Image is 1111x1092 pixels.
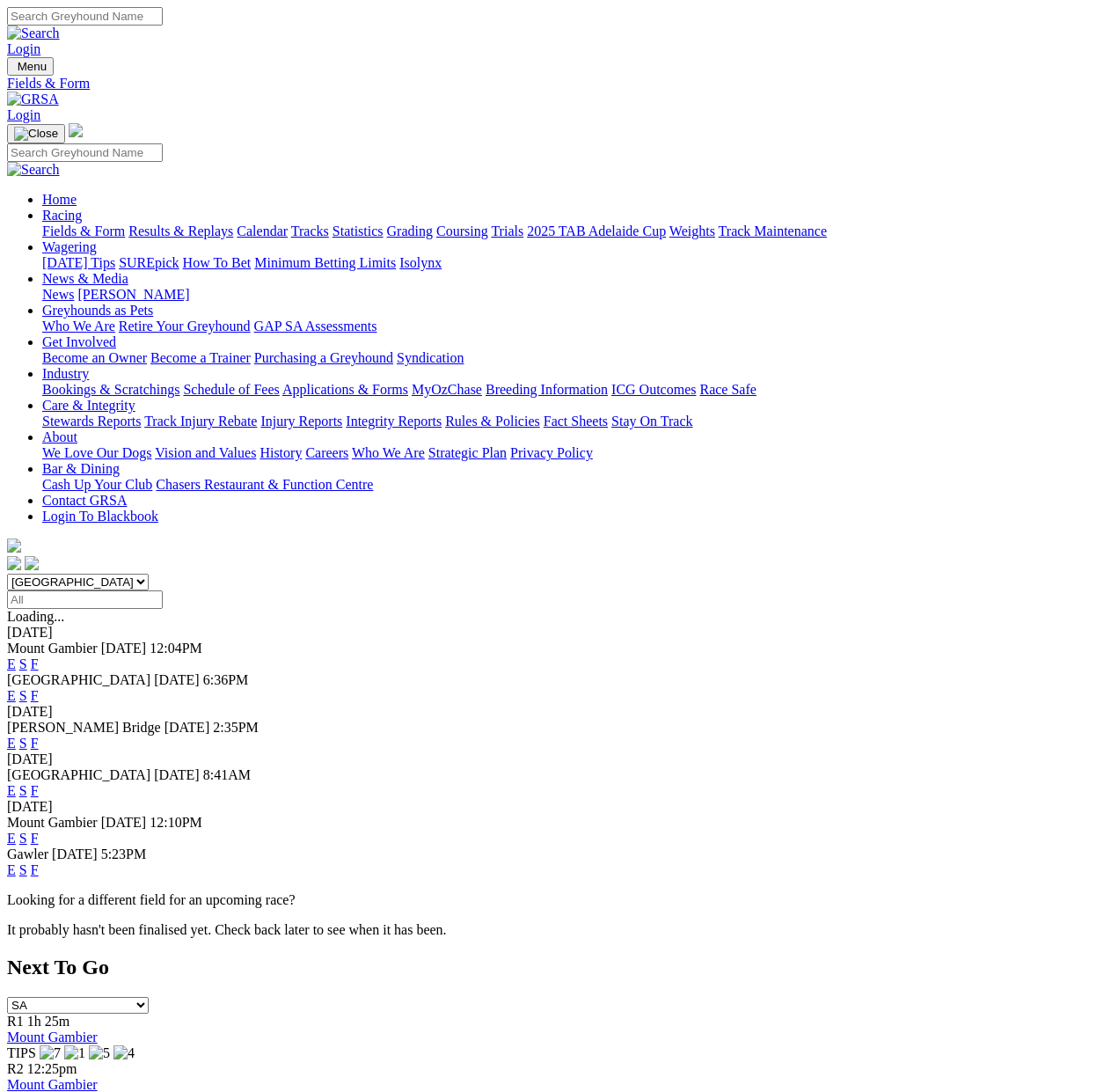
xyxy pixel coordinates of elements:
[7,609,64,624] span: Loading...
[42,287,1104,303] div: News & Media
[399,255,442,270] a: Isolynx
[31,831,39,846] a: F
[7,799,1104,815] div: [DATE]
[183,382,279,397] a: Schedule of Fees
[101,815,147,830] span: [DATE]
[42,350,147,365] a: Become an Owner
[154,767,200,782] span: [DATE]
[42,350,1104,366] div: Get Involved
[119,255,179,270] a: SUREpick
[7,76,1104,92] a: Fields & Form
[436,224,488,238] a: Coursing
[7,641,98,656] span: Mount Gambier
[7,556,21,570] img: facebook.svg
[42,398,135,413] a: Care & Integrity
[128,224,233,238] a: Results & Replays
[7,704,1104,720] div: [DATE]
[42,255,115,270] a: [DATE] Tips
[42,239,97,254] a: Wagering
[52,846,98,861] span: [DATE]
[7,767,150,782] span: [GEOGRAPHIC_DATA]
[412,382,482,397] a: MyOzChase
[19,862,27,877] a: S
[237,224,288,238] a: Calendar
[491,224,523,238] a: Trials
[669,224,715,238] a: Weights
[150,350,251,365] a: Become a Trainer
[387,224,433,238] a: Grading
[31,656,39,671] a: F
[7,162,60,178] img: Search
[25,556,39,570] img: twitter.svg
[31,862,39,877] a: F
[7,892,1104,908] p: Looking for a different field for an upcoming race?
[19,688,27,703] a: S
[42,319,1104,334] div: Greyhounds as Pets
[42,303,153,318] a: Greyhounds as Pets
[27,1061,77,1076] span: 12:25pm
[445,414,540,429] a: Rules & Policies
[305,445,348,460] a: Careers
[282,382,408,397] a: Applications & Forms
[31,736,39,751] a: F
[42,509,158,524] a: Login To Blackbook
[42,445,1104,461] div: About
[31,688,39,703] a: F
[7,672,150,687] span: [GEOGRAPHIC_DATA]
[7,1061,24,1076] span: R2
[486,382,608,397] a: Breeding Information
[611,382,696,397] a: ICG Outcomes
[18,60,47,73] span: Menu
[7,1030,98,1044] a: Mount Gambier
[31,783,39,798] a: F
[611,414,692,429] a: Stay On Track
[42,429,77,444] a: About
[7,862,16,877] a: E
[699,382,756,397] a: Race Safe
[7,57,54,76] button: Toggle navigation
[7,720,161,735] span: [PERSON_NAME] Bridge
[346,414,442,429] a: Integrity Reports
[7,41,40,56] a: Login
[42,477,152,492] a: Cash Up Your Club
[101,846,147,861] span: 5:23PM
[42,414,1104,429] div: Care & Integrity
[719,224,827,238] a: Track Maintenance
[42,461,120,476] a: Bar & Dining
[77,287,189,302] a: [PERSON_NAME]
[7,1045,36,1060] span: TIPS
[19,656,27,671] a: S
[42,382,179,397] a: Bookings & Scratchings
[510,445,593,460] a: Privacy Policy
[544,414,608,429] a: Fact Sheets
[42,192,77,207] a: Home
[397,350,464,365] a: Syndication
[40,1045,61,1061] img: 7
[7,1077,98,1092] a: Mount Gambier
[101,641,147,656] span: [DATE]
[14,127,58,141] img: Close
[19,831,27,846] a: S
[155,445,256,460] a: Vision and Values
[150,641,202,656] span: 12:04PM
[19,783,27,798] a: S
[7,124,65,143] button: Toggle navigation
[7,688,16,703] a: E
[527,224,666,238] a: 2025 TAB Adelaide Cup
[42,319,115,333] a: Who We Are
[7,956,1104,979] h2: Next To Go
[27,1014,69,1029] span: 1h 25m
[42,287,74,302] a: News
[7,846,48,861] span: Gawler
[42,445,151,460] a: We Love Our Dogs
[150,815,202,830] span: 12:10PM
[42,224,1104,239] div: Racing
[42,224,125,238] a: Fields & Form
[254,319,377,333] a: GAP SA Assessments
[7,92,59,107] img: GRSA
[42,477,1104,493] div: Bar & Dining
[7,815,98,830] span: Mount Gambier
[42,366,89,381] a: Industry
[42,493,127,508] a: Contact GRSA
